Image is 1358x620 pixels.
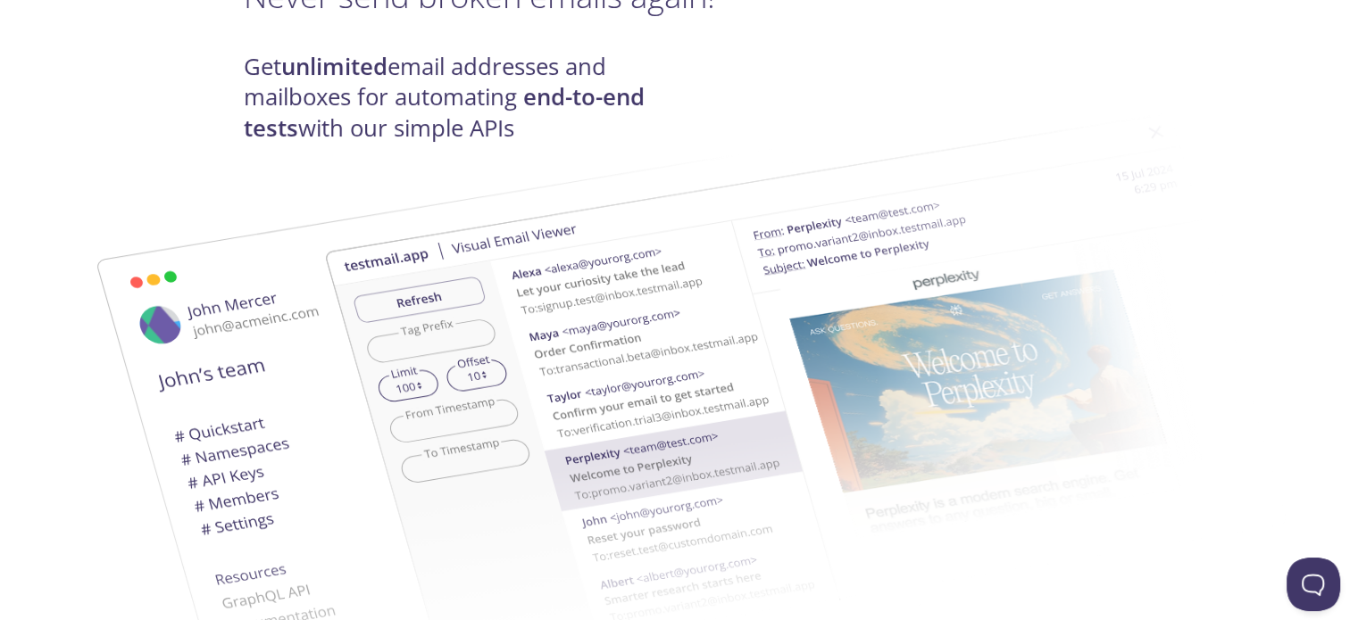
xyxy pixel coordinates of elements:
[244,81,645,143] strong: end-to-end tests
[1287,558,1340,611] iframe: Help Scout Beacon - Open
[244,52,679,144] h4: Get email addresses and mailboxes for automating with our simple APIs
[281,51,387,82] strong: unlimited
